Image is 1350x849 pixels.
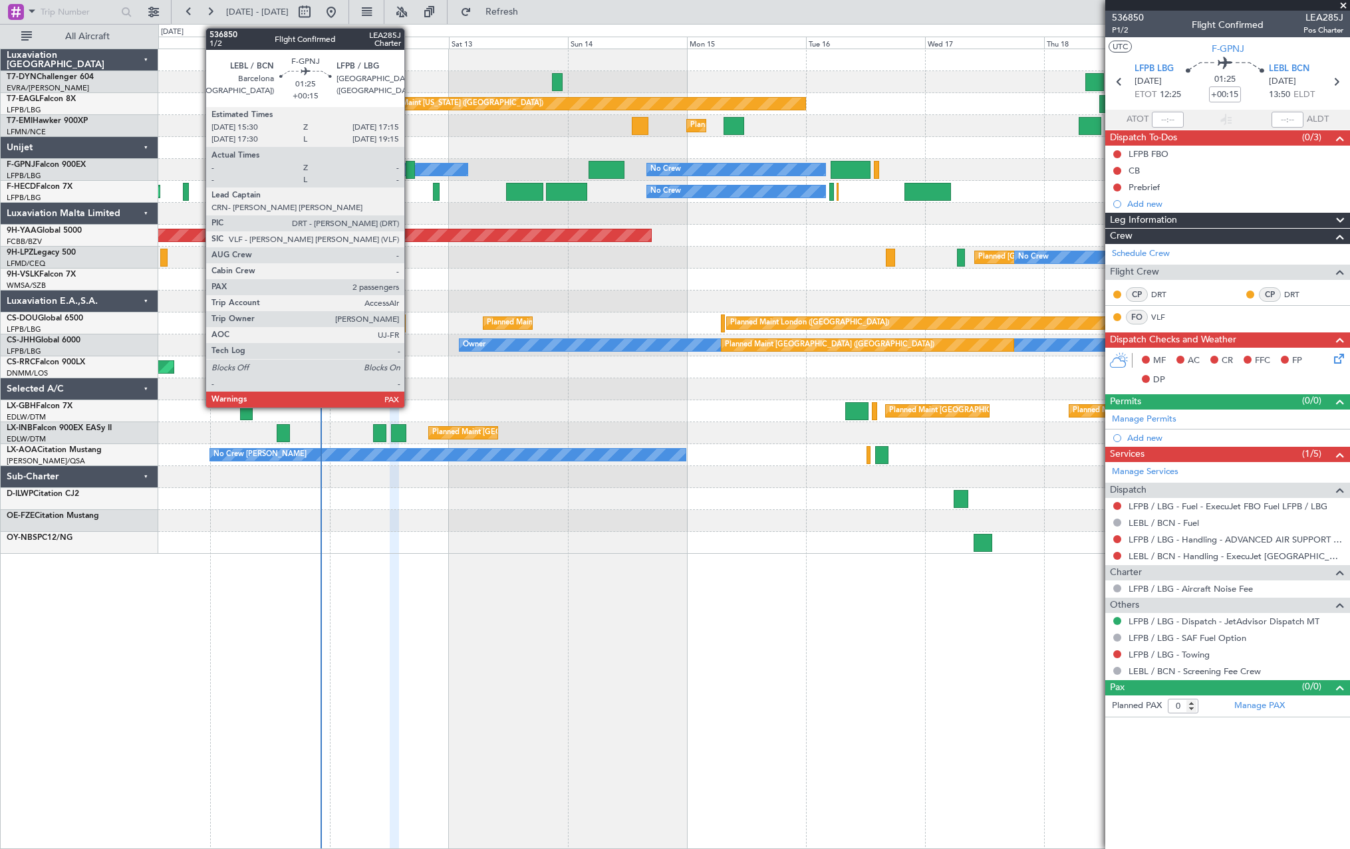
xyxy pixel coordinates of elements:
[7,424,33,432] span: LX-INB
[1303,11,1343,25] span: LEA285J
[1293,88,1315,102] span: ELDT
[7,446,37,454] span: LX-AOA
[7,249,76,257] a: 9H-LPZLegacy 500
[1110,680,1125,695] span: Pax
[7,161,86,169] a: F-GPNJFalcon 900EX
[7,424,112,432] a: LX-INBFalcon 900EX EASy II
[1129,501,1327,512] a: LFPB / LBG - Fuel - ExecuJet FBO Fuel LFPB / LBG
[7,534,37,542] span: OY-NBS
[7,193,41,203] a: LFPB/LBG
[1292,354,1302,368] span: FP
[1269,88,1290,102] span: 13:50
[7,402,36,410] span: LX-GBH
[7,271,76,279] a: 9H-VSLKFalcon 7X
[161,27,184,38] div: [DATE]
[1269,75,1296,88] span: [DATE]
[1112,413,1176,426] a: Manage Permits
[1129,550,1343,562] a: LEBL / BCN - Handling - ExecuJet [GEOGRAPHIC_DATA] [PERSON_NAME]/BCN
[7,83,89,93] a: EVRA/[PERSON_NAME]
[1234,699,1285,713] a: Manage PAX
[1135,62,1174,76] span: LFPB LBG
[213,445,307,465] div: No Crew [PERSON_NAME]
[7,227,82,235] a: 9H-YAAGlobal 5000
[1135,88,1156,102] span: ETOT
[1255,354,1270,368] span: FFC
[1112,247,1170,261] a: Schedule Crew
[1129,517,1199,529] a: LEBL / BCN - Fuel
[7,446,102,454] a: LX-AOACitation Mustang
[474,7,530,17] span: Refresh
[7,512,35,520] span: OE-FZE
[1284,289,1314,301] a: DRT
[7,227,37,235] span: 9H-YAA
[687,37,806,49] div: Mon 15
[7,73,37,81] span: T7-DYN
[1303,25,1343,36] span: Pos Charter
[1153,354,1166,368] span: MF
[889,401,1099,421] div: Planned Maint [GEOGRAPHIC_DATA] ([GEOGRAPHIC_DATA])
[7,368,48,378] a: DNMM/LOS
[7,183,72,191] a: F-HECDFalcon 7X
[568,37,687,49] div: Sun 14
[1212,42,1244,56] span: F-GPNJ
[7,534,72,542] a: OY-NBSPC12/NG
[1188,354,1200,368] span: AC
[7,336,35,344] span: CS-JHH
[15,26,144,47] button: All Aircraft
[330,37,449,49] div: Fri 12
[1127,198,1343,209] div: Add new
[1214,73,1236,86] span: 01:25
[7,434,46,444] a: EDLW/DTM
[7,314,83,322] a: CS-DOUGlobal 6500
[7,237,42,247] a: FCBB/BZV
[1110,447,1145,462] span: Services
[1302,679,1321,693] span: (0/0)
[1129,666,1261,677] a: LEBL / BCN - Screening Fee Crew
[1153,374,1165,387] span: DP
[7,512,99,520] a: OE-FZECitation Mustang
[1112,11,1144,25] span: 536850
[1110,213,1177,228] span: Leg Information
[7,171,41,181] a: LFPB/LBG
[1127,432,1343,443] div: Add new
[690,116,817,136] div: Planned Maint [GEOGRAPHIC_DATA]
[1192,18,1264,32] div: Flight Confirmed
[7,183,36,191] span: F-HECD
[1302,447,1321,461] span: (1/5)
[1110,565,1142,580] span: Charter
[41,2,117,22] input: Trip Number
[7,161,35,169] span: F-GPNJ
[1126,310,1148,324] div: FO
[7,358,35,366] span: CS-RRC
[1110,394,1141,410] span: Permits
[1110,229,1133,244] span: Crew
[1110,265,1159,280] span: Flight Crew
[7,412,46,422] a: EDLW/DTM
[7,117,33,125] span: T7-EMI
[449,37,568,49] div: Sat 13
[1110,483,1147,498] span: Dispatch
[1044,37,1163,49] div: Thu 18
[1307,113,1329,126] span: ALDT
[7,105,41,115] a: LFPB/LBG
[1112,699,1162,713] label: Planned PAX
[293,160,324,180] div: No Crew
[7,402,72,410] a: LX-GBHFalcon 7X
[7,259,45,269] a: LFMD/CEQ
[1269,62,1309,76] span: LEBL BCN
[1129,583,1253,594] a: LFPB / LBG - Aircraft Noise Fee
[1110,598,1139,613] span: Others
[730,313,889,333] div: Planned Maint London ([GEOGRAPHIC_DATA])
[1110,130,1177,146] span: Dispatch To-Dos
[1129,632,1246,644] a: LFPB / LBG - SAF Fuel Option
[1302,130,1321,144] span: (0/3)
[1129,148,1168,160] div: LFPB FBO
[7,249,33,257] span: 9H-LPZ
[7,346,41,356] a: LFPB/LBG
[925,37,1044,49] div: Wed 17
[1259,287,1281,302] div: CP
[432,423,642,443] div: Planned Maint [GEOGRAPHIC_DATA] ([GEOGRAPHIC_DATA])
[7,314,38,322] span: CS-DOU
[7,73,94,81] a: T7-DYNChallenger 604
[7,271,39,279] span: 9H-VSLK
